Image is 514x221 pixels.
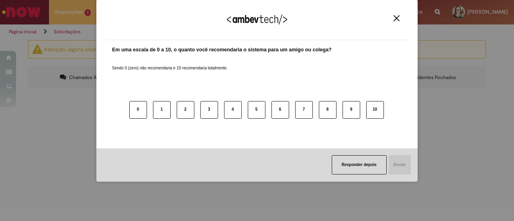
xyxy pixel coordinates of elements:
[394,15,400,21] img: Close
[271,101,289,119] button: 6
[177,101,194,119] button: 2
[153,101,171,119] button: 1
[248,101,265,119] button: 5
[319,101,337,119] button: 8
[366,101,384,119] button: 10
[332,155,387,174] button: Responder depois
[343,101,360,119] button: 9
[295,101,313,119] button: 7
[129,101,147,119] button: 0
[112,46,332,54] label: Em uma escala de 0 a 10, o quanto você recomendaria o sistema para um amigo ou colega?
[200,101,218,119] button: 3
[112,56,228,71] label: Sendo 0 (zero) não recomendaria e 10 recomendaria totalmente.
[227,14,287,24] img: Logo Ambevtech
[224,101,242,119] button: 4
[391,15,402,22] button: Close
